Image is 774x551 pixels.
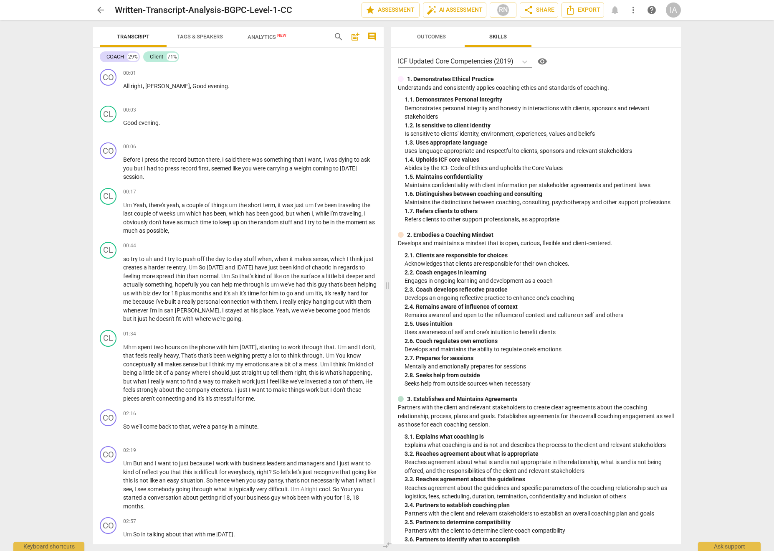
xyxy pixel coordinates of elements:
span: arrow_back [96,5,106,15]
span: and [225,264,236,271]
p: ICF Updated Core Competencies (2019) [398,56,513,66]
span: us [123,290,131,297]
span: creates [123,264,144,271]
span: , [272,256,274,262]
span: weeks [159,210,177,217]
span: couple [186,202,205,208]
span: coming [313,165,333,172]
div: 1. 5. Maintains confidentiality [405,173,674,181]
span: off [197,256,206,262]
div: 1. 2. Is sensitive to client identity [405,121,674,130]
span: Assessment [365,5,416,15]
button: Search [332,30,345,43]
span: Filler word [232,290,240,297]
span: of [152,210,159,217]
span: 00:03 [123,107,136,114]
span: time [200,219,212,226]
span: to [354,156,361,163]
span: , [172,281,175,288]
span: which [330,256,347,262]
span: random [258,219,280,226]
span: while [316,210,330,217]
div: Change speaker [100,69,116,86]
span: record [180,165,198,172]
span: actually [123,281,145,288]
span: weight [294,165,313,172]
span: I [305,156,308,163]
span: Filler word [305,202,315,208]
span: than [187,273,200,279]
span: you [123,165,134,172]
span: , [209,165,211,172]
span: the [362,202,370,208]
span: Tags & Speakers [177,33,223,40]
span: press [144,156,160,163]
span: a [321,273,326,279]
span: Export [565,5,600,15]
div: 29% [127,53,139,61]
span: Filler word [123,202,133,208]
span: deeper [346,273,365,279]
span: of [205,202,211,208]
span: search [334,32,344,42]
span: try [308,219,316,226]
span: was [326,156,339,163]
span: sense [313,256,328,262]
span: with [131,290,143,297]
a: Help [644,3,659,18]
span: first [198,165,209,172]
p: Acknowledges that clients are responsible for their own choices. [405,259,674,268]
div: 1. 3. Uses appropriate language [405,138,674,147]
span: me [234,281,243,288]
span: day [215,256,226,262]
span: , [220,156,222,163]
span: , [226,210,229,217]
span: traveling [339,210,362,217]
span: had [296,281,307,288]
span: Analytics [248,34,286,40]
span: press [165,165,180,172]
span: Filler word [177,210,186,217]
span: 00:06 [123,143,136,150]
span: evening [208,83,228,89]
span: this [307,281,318,288]
span: I [222,156,225,163]
span: . [186,264,189,271]
span: in [330,219,336,226]
p: Abides by the ICF Code of Ethics and upholds the Core Values [405,164,674,173]
span: I [324,156,326,163]
span: 00:44 [123,242,136,249]
span: 00:01 [123,70,136,77]
span: bit [338,273,346,279]
span: when [258,256,272,262]
span: something [264,156,293,163]
span: a [144,264,148,271]
span: push [183,256,197,262]
div: Change speaker [100,188,116,205]
span: as [177,219,184,226]
span: don't [149,219,163,226]
span: All [123,83,131,89]
button: Help [536,55,549,68]
span: Good [123,119,139,126]
span: in [332,264,338,271]
span: thin [175,273,187,279]
span: , [321,156,324,163]
p: Understands and consistently applies coaching ethics and standards of coaching. [398,84,674,92]
span: months [191,290,212,297]
span: , [362,210,364,217]
span: for [162,290,171,297]
span: Before [123,156,142,163]
button: Show/Hide comments [365,30,379,43]
span: the [336,219,346,226]
span: I [347,256,350,262]
span: , [146,202,149,208]
span: session [123,173,143,180]
span: to [316,219,323,226]
span: it's [240,290,248,297]
div: 71% [167,53,178,61]
span: the [291,273,301,279]
span: hopefully [175,281,200,288]
span: , [190,83,192,89]
span: makes [294,256,313,262]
